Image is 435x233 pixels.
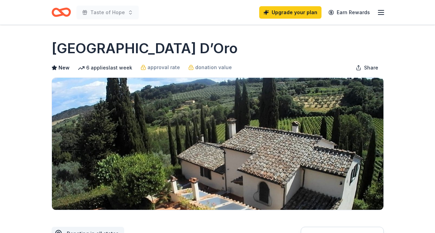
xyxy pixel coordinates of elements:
a: Home [52,4,71,20]
a: Upgrade your plan [259,6,321,19]
h1: [GEOGRAPHIC_DATA] D’Oro [52,39,238,58]
img: Image for Villa Sogni D’Oro [52,78,383,210]
span: Taste of Hope [90,8,125,17]
span: Share [364,64,378,72]
a: Earn Rewards [324,6,374,19]
button: Share [350,61,384,75]
span: approval rate [147,63,180,72]
div: 6 applies last week [78,64,132,72]
a: donation value [188,63,232,72]
span: New [58,64,70,72]
span: donation value [195,63,232,72]
button: Taste of Hope [76,6,139,19]
a: approval rate [141,63,180,72]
